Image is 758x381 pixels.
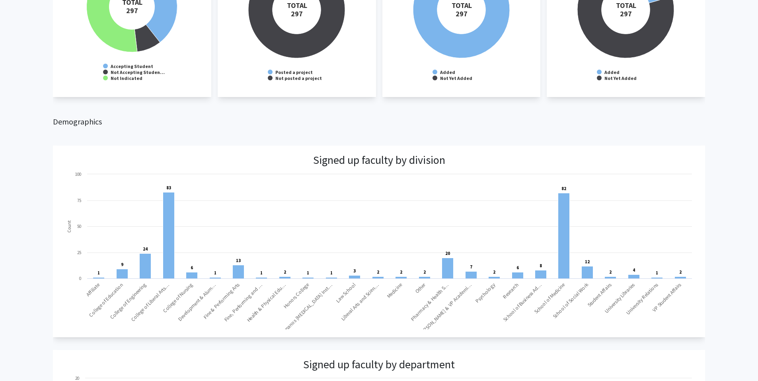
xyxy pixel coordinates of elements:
text: VP Student Affairs [651,282,683,313]
text: 2 [423,269,426,275]
text: 13 [236,258,241,263]
text: 100 [75,171,81,177]
text: 0 [79,276,81,281]
text: 50 [77,224,81,229]
text: Added [440,69,455,75]
text: University Relations [625,282,660,316]
text: Other [414,281,427,295]
text: Law School [335,282,357,304]
text: College of Nursing [162,282,194,314]
text: Pharmacy & Health S… [409,282,450,323]
text: 2 [609,269,612,275]
text: College of Education [88,282,125,319]
text: 2 [493,269,495,275]
text: 9 [121,262,123,267]
text: 2 [679,269,682,275]
text: Affiliate [85,282,101,298]
text: 7 [470,264,472,270]
text: Student Affairs [586,282,613,308]
tspan: TOTAL 297 [451,1,472,18]
text: 3 [353,268,356,274]
text: 1 [214,270,216,276]
text: 25 [77,250,81,255]
text: 20 [75,375,79,381]
text: 6 [191,265,193,270]
text: Posted a project [275,69,313,75]
h3: Signed up faculty by department [303,358,455,371]
text: 4 [633,267,635,273]
text: Health & Physical Edu… [246,282,287,323]
text: 24 [143,246,148,252]
text: Not Indicated [111,75,142,81]
text: College of Engineering [109,282,148,321]
text: Honors College [282,282,310,310]
text: Medicine [386,282,403,299]
text: 8 [540,263,542,268]
tspan: TOTAL 297 [616,1,636,18]
text: Psychology [474,282,497,304]
iframe: Chat [6,345,34,375]
text: [PERSON_NAME] & VP Academi… [417,282,474,338]
text: 2 [400,269,402,275]
text: School of Medicine [533,282,567,315]
text: Research [501,282,520,300]
text: Karmanos [MEDICAL_DATA] Inst… [277,282,334,338]
text: 6 [516,265,519,270]
text: 1 [97,270,100,276]
tspan: TOTAL 297 [286,1,307,18]
text: 2 [377,269,379,275]
h2: Demographics [53,117,705,126]
text: Not posted a project [275,75,322,81]
text: University Libraries [603,282,636,315]
text: School of Business Ad… [502,282,543,323]
text: 1 [260,270,263,276]
h3: Signed up faculty by division [313,154,445,167]
text: 75 [77,198,81,203]
text: 12 [585,259,590,264]
text: 1 [307,270,309,276]
text: Count [66,220,72,232]
text: Liberal Arts and Scien… [340,282,380,322]
text: 2 [284,269,286,275]
text: 1 [656,270,658,276]
text: 82 [561,186,566,191]
text: Not Accepting Studen… [111,69,165,75]
text: Fine & Performing Arts [202,282,241,321]
text: Added [604,69,620,75]
text: 20 [445,251,450,256]
text: 83 [166,185,171,190]
text: Not Yet Added [440,75,472,81]
text: Development & Alum… [177,282,218,323]
text: Not Yet Added [604,75,637,81]
text: College of Liberal Arts… [130,282,171,323]
text: Fine, Performing and … [223,282,264,323]
text: Accepting Student [110,63,153,69]
text: 1 [330,270,333,276]
text: School of Social Work [551,281,590,320]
